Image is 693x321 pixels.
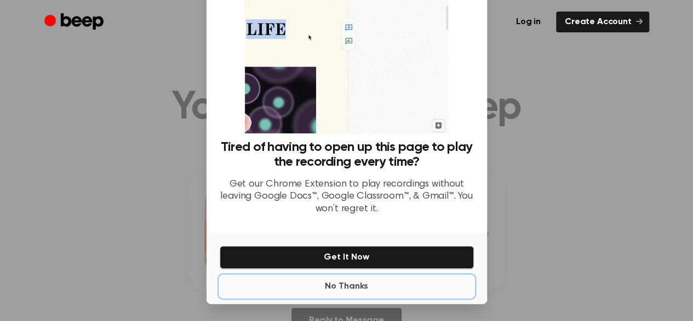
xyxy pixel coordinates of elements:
[220,246,474,269] button: Get It Now
[220,140,474,170] h3: Tired of having to open up this page to play the recording every time?
[556,12,649,32] a: Create Account
[507,12,549,32] a: Log in
[220,178,474,216] p: Get our Chrome Extension to play recordings without leaving Google Docs™, Google Classroom™, & Gm...
[44,12,106,33] a: Beep
[220,275,474,297] button: No Thanks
